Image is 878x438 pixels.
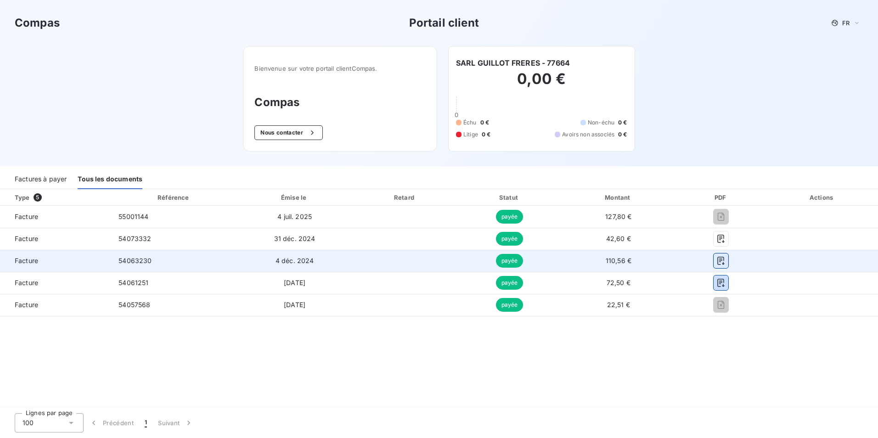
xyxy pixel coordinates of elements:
span: Non-échu [588,118,614,127]
button: Suivant [152,413,199,432]
span: payée [496,232,523,246]
span: Facture [7,234,104,243]
h3: Compas [254,94,426,111]
div: PDF [678,193,765,202]
div: Référence [158,194,189,201]
span: 0 [455,111,458,118]
span: 0 € [618,130,627,139]
span: [DATE] [284,279,305,286]
span: Facture [7,300,104,309]
span: 54073332 [118,235,151,242]
span: payée [496,276,523,290]
span: 55001144 [118,213,148,220]
span: [DATE] [284,301,305,309]
span: 0 € [480,118,489,127]
div: Émise le [239,193,350,202]
h3: Portail client [409,15,479,31]
div: Type [9,193,109,202]
div: Factures à payer [15,170,67,189]
div: Retard [354,193,456,202]
h2: 0,00 € [456,70,627,97]
h3: Compas [15,15,60,31]
span: 0 € [618,118,627,127]
span: 5 [34,193,42,202]
span: payée [496,210,523,224]
span: Avoirs non associés [562,130,614,139]
div: Montant [563,193,674,202]
div: Actions [768,193,876,202]
span: 42,60 € [606,235,631,242]
div: Tous les documents [78,170,142,189]
span: 54057568 [118,301,150,309]
button: Précédent [84,413,139,432]
span: FR [842,19,850,27]
span: 22,51 € [607,301,630,309]
span: payée [496,298,523,312]
span: 127,80 € [605,213,631,220]
span: Facture [7,278,104,287]
span: Facture [7,212,104,221]
span: Litige [463,130,478,139]
span: Facture [7,256,104,265]
span: 72,50 € [607,279,630,286]
div: Statut [460,193,559,202]
span: 54063230 [118,257,152,264]
span: 54061251 [118,279,148,286]
button: 1 [139,413,152,432]
span: Échu [463,118,477,127]
button: Nous contacter [254,125,322,140]
span: 4 déc. 2024 [276,257,314,264]
span: 0 € [482,130,490,139]
span: 31 déc. 2024 [274,235,315,242]
h6: SARL GUILLOT FRERES - 77664 [456,57,570,68]
span: Bienvenue sur votre portail client Compas . [254,65,426,72]
span: 4 juil. 2025 [277,213,312,220]
span: 1 [145,418,147,427]
span: payée [496,254,523,268]
span: 100 [23,418,34,427]
span: 110,56 € [606,257,631,264]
